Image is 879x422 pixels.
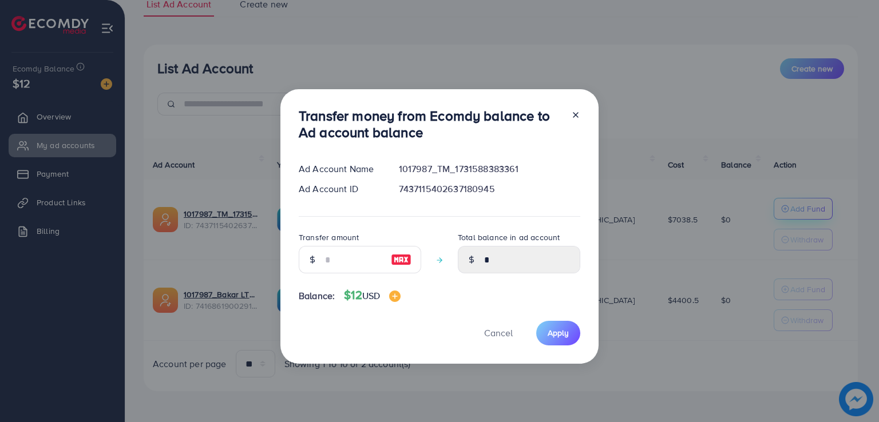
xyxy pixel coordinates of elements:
[536,321,580,345] button: Apply
[299,289,335,302] span: Balance:
[290,162,390,176] div: Ad Account Name
[389,290,401,302] img: image
[458,232,560,243] label: Total balance in ad account
[299,232,359,243] label: Transfer amount
[470,321,527,345] button: Cancel
[390,182,589,196] div: 7437115402637180945
[344,288,401,302] h4: $12
[290,182,390,196] div: Ad Account ID
[299,108,562,141] h3: Transfer money from Ecomdy balance to Ad account balance
[362,289,380,302] span: USD
[391,253,411,266] img: image
[390,162,589,176] div: 1017987_TM_1731588383361
[484,327,513,339] span: Cancel
[548,327,569,339] span: Apply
